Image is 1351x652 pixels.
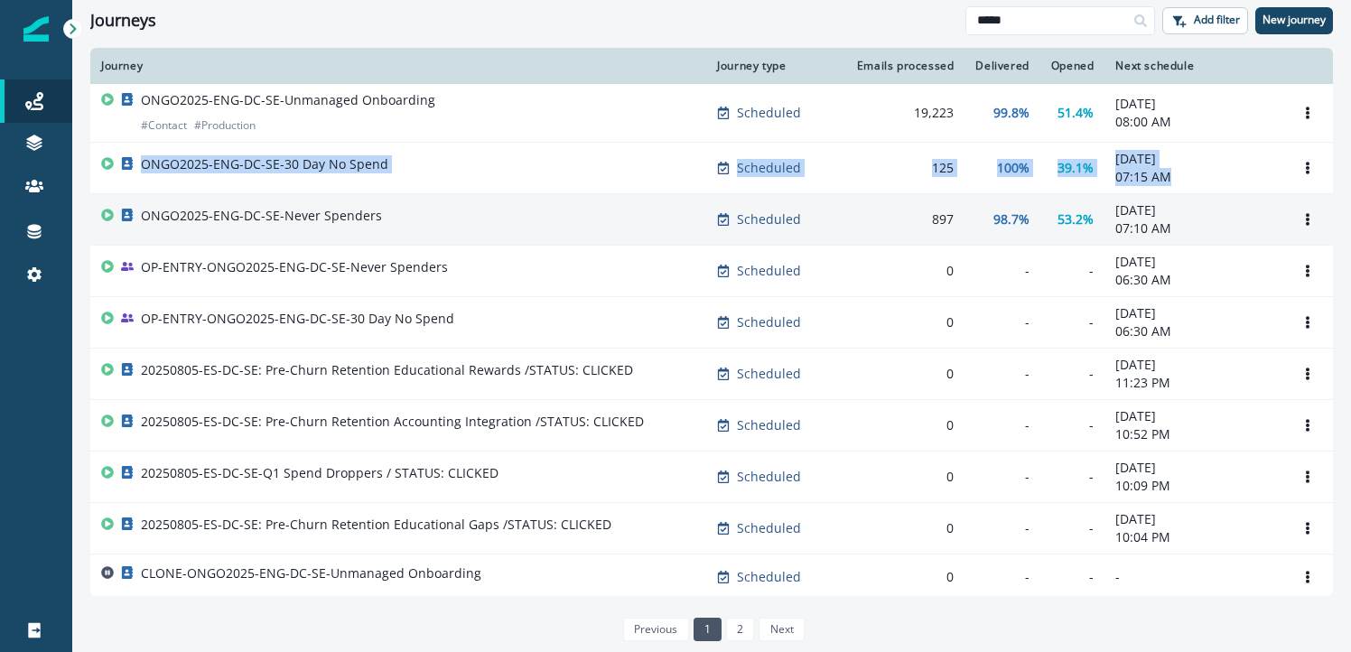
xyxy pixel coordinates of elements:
[1194,14,1240,26] p: Add filter
[1115,528,1272,546] p: 10:04 PM
[1115,510,1272,528] p: [DATE]
[90,143,1333,194] a: ONGO2025-ENG-DC-SE-30 Day No SpendScheduled125100%39.1%[DATE]07:15 AMOptions
[90,400,1333,452] a: 20250805-ES-DC-SE: Pre-Churn Retention Accounting Integration /STATUS: CLICKEDScheduled0--[DATE]1...
[993,210,1030,228] p: 98.7%
[90,349,1333,400] a: 20250805-ES-DC-SE: Pre-Churn Retention Educational Rewards /STATUS: CLICKEDScheduled0--[DATE]11:2...
[1293,412,1322,439] button: Options
[90,194,1333,246] a: ONGO2025-ENG-DC-SE-Never SpendersScheduled89798.7%53.2%[DATE]07:10 AMOptions
[737,365,801,383] p: Scheduled
[1115,253,1272,271] p: [DATE]
[851,568,954,586] div: 0
[1051,262,1095,280] div: -
[1051,365,1095,383] div: -
[851,416,954,434] div: 0
[737,313,801,331] p: Scheduled
[997,159,1030,177] p: 100%
[1115,322,1272,340] p: 06:30 AM
[1051,519,1095,537] div: -
[737,519,801,537] p: Scheduled
[1293,154,1322,182] button: Options
[23,16,49,42] img: Inflection
[737,210,801,228] p: Scheduled
[101,59,695,73] div: Journey
[1293,564,1322,591] button: Options
[975,59,1029,73] div: Delivered
[1293,309,1322,336] button: Options
[141,207,382,225] p: ONGO2025-ENG-DC-SE-Never Spenders
[1115,568,1272,586] p: -
[975,313,1029,331] div: -
[141,155,388,173] p: ONGO2025-ENG-DC-SE-30 Day No Spend
[737,468,801,486] p: Scheduled
[1115,407,1272,425] p: [DATE]
[851,365,954,383] div: 0
[851,519,954,537] div: 0
[90,503,1333,554] a: 20250805-ES-DC-SE: Pre-Churn Retention Educational Gaps /STATUS: CLICKEDScheduled0--[DATE]10:04 P...
[975,468,1029,486] div: -
[1293,515,1322,542] button: Options
[1293,257,1322,284] button: Options
[1293,99,1322,126] button: Options
[975,262,1029,280] div: -
[1293,463,1322,490] button: Options
[619,618,805,641] ul: Pagination
[1115,356,1272,374] p: [DATE]
[694,618,722,641] a: Page 1 is your current page
[975,365,1029,383] div: -
[1262,14,1326,26] p: New journey
[90,452,1333,503] a: 20250805-ES-DC-SE-Q1 Spend Droppers / STATUS: CLICKEDScheduled0--[DATE]10:09 PMOptions
[1115,304,1272,322] p: [DATE]
[1051,416,1095,434] div: -
[90,554,1333,600] a: CLONE-ONGO2025-ENG-DC-SE-Unmanaged OnboardingScheduled0---Options
[851,313,954,331] div: 0
[90,297,1333,349] a: OP-ENTRY-ONGO2025-ENG-DC-SE-30 Day No SpendScheduled0--[DATE]06:30 AMOptions
[1051,313,1095,331] div: -
[141,116,187,135] p: # Contact
[851,59,954,73] div: Emails processed
[90,246,1333,297] a: OP-ENTRY-ONGO2025-ENG-DC-SE-Never SpendersScheduled0--[DATE]06:30 AMOptions
[1115,201,1272,219] p: [DATE]
[726,618,754,641] a: Page 2
[759,618,804,641] a: Next page
[1058,159,1094,177] p: 39.1%
[1162,7,1248,34] button: Add filter
[975,416,1029,434] div: -
[141,310,454,328] p: OP-ENTRY-ONGO2025-ENG-DC-SE-30 Day No Spend
[1115,271,1272,289] p: 06:30 AM
[1293,206,1322,233] button: Options
[1051,568,1095,586] div: -
[1058,210,1094,228] p: 53.2%
[975,519,1029,537] div: -
[717,59,829,73] div: Journey type
[1115,374,1272,392] p: 11:23 PM
[1293,360,1322,387] button: Options
[851,159,954,177] div: 125
[1115,95,1272,113] p: [DATE]
[141,258,448,276] p: OP-ENTRY-ONGO2025-ENG-DC-SE-Never Spenders
[1115,150,1272,168] p: [DATE]
[141,413,644,431] p: 20250805-ES-DC-SE: Pre-Churn Retention Accounting Integration /STATUS: CLICKED
[90,11,156,31] h1: Journeys
[1255,7,1333,34] button: New journey
[141,464,498,482] p: 20250805-ES-DC-SE-Q1 Spend Droppers / STATUS: CLICKED
[975,568,1029,586] div: -
[993,104,1030,122] p: 99.8%
[851,468,954,486] div: 0
[737,104,801,122] p: Scheduled
[1115,425,1272,443] p: 10:52 PM
[737,262,801,280] p: Scheduled
[1115,477,1272,495] p: 10:09 PM
[1115,459,1272,477] p: [DATE]
[1115,168,1272,186] p: 07:15 AM
[141,564,481,582] p: CLONE-ONGO2025-ENG-DC-SE-Unmanaged Onboarding
[90,84,1333,143] a: ONGO2025-ENG-DC-SE-Unmanaged Onboarding#Contact#ProductionScheduled19,22399.8%51.4%[DATE]08:00 AM...
[851,104,954,122] div: 19,223
[737,416,801,434] p: Scheduled
[141,361,633,379] p: 20250805-ES-DC-SE: Pre-Churn Retention Educational Rewards /STATUS: CLICKED
[1115,219,1272,238] p: 07:10 AM
[1051,468,1095,486] div: -
[737,568,801,586] p: Scheduled
[194,116,256,135] p: # Production
[737,159,801,177] p: Scheduled
[1115,59,1272,73] div: Next schedule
